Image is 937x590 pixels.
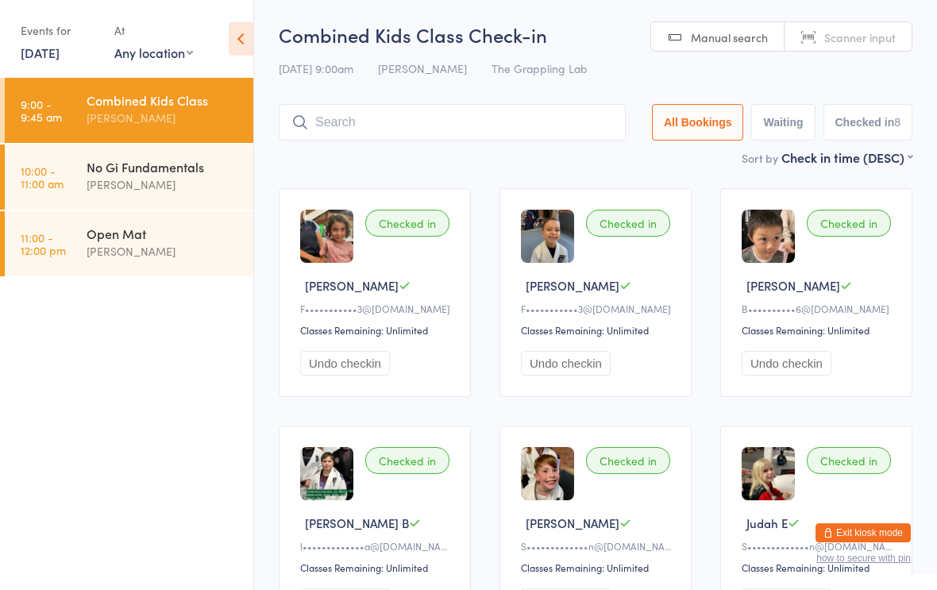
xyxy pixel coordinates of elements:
div: l•••••••••••••a@[DOMAIN_NAME] [300,539,454,553]
button: Waiting [751,104,815,141]
time: 9:00 - 9:45 am [21,98,62,123]
div: [PERSON_NAME] [87,109,240,127]
div: [PERSON_NAME] [87,175,240,194]
div: B••••••••••6@[DOMAIN_NAME] [742,302,896,315]
time: 10:00 - 11:00 am [21,164,64,190]
span: [PERSON_NAME] [305,277,399,294]
span: [PERSON_NAME] [746,277,840,294]
span: [PERSON_NAME] [526,277,619,294]
div: Checked in [586,210,670,237]
a: 9:00 -9:45 amCombined Kids Class[PERSON_NAME] [5,78,253,143]
a: 11:00 -12:00 pmOpen Mat[PERSON_NAME] [5,211,253,276]
a: [DATE] [21,44,60,61]
div: Checked in [807,447,891,474]
div: Classes Remaining: Unlimited [521,561,675,574]
button: Undo checkin [742,351,831,376]
div: [PERSON_NAME] [87,242,240,260]
div: Checked in [365,210,449,237]
span: Manual search [691,29,768,45]
div: Any location [114,44,193,61]
div: Classes Remaining: Unlimited [742,323,896,337]
div: Checked in [586,447,670,474]
div: Checked in [365,447,449,474]
div: Checked in [807,210,891,237]
div: Combined Kids Class [87,91,240,109]
div: Classes Remaining: Unlimited [300,323,454,337]
div: Classes Remaining: Unlimited [521,323,675,337]
button: Undo checkin [300,351,390,376]
div: 8 [894,116,900,129]
div: At [114,17,193,44]
div: Events for [21,17,98,44]
span: [PERSON_NAME] [378,60,467,76]
img: image1736402350.png [521,447,574,500]
img: image1733876717.png [521,210,574,263]
div: No Gi Fundamentals [87,158,240,175]
div: Classes Remaining: Unlimited [742,561,896,574]
button: Undo checkin [521,351,611,376]
button: how to secure with pin [816,553,911,564]
time: 11:00 - 12:00 pm [21,231,66,256]
div: F•••••••••••3@[DOMAIN_NAME] [300,302,454,315]
button: Exit kiosk mode [816,523,911,542]
div: Check in time (DESC) [781,148,912,166]
div: Open Mat [87,225,240,242]
img: image1736834760.png [300,210,353,263]
img: image1747440772.png [742,210,795,263]
input: Search [279,104,626,141]
h2: Combined Kids Class Check-in [279,21,912,48]
span: Scanner input [824,29,896,45]
button: All Bookings [652,104,744,141]
span: The Grappling Lab [492,60,588,76]
div: F•••••••••••3@[DOMAIN_NAME] [521,302,675,315]
span: [PERSON_NAME] [526,515,619,531]
span: [DATE] 9:00am [279,60,353,76]
a: 10:00 -11:00 amNo Gi Fundamentals[PERSON_NAME] [5,145,253,210]
button: Checked in8 [823,104,913,141]
img: image1747692207.png [300,447,353,500]
img: image1736402386.png [742,447,795,500]
div: S•••••••••••••n@[DOMAIN_NAME] [742,539,896,553]
div: Classes Remaining: Unlimited [300,561,454,574]
span: Judah E [746,515,788,531]
label: Sort by [742,150,778,166]
span: [PERSON_NAME] B [305,515,409,531]
div: S•••••••••••••n@[DOMAIN_NAME] [521,539,675,553]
